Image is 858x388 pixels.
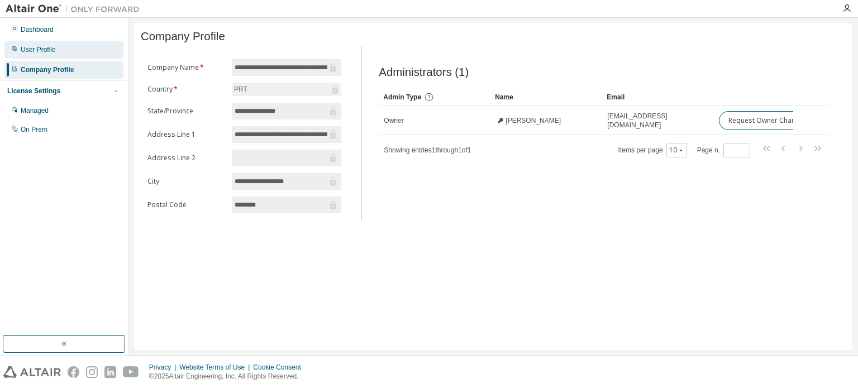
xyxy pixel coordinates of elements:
div: Cookie Consent [253,363,307,372]
span: Page n. [697,143,750,157]
span: Owner [384,116,403,125]
p: © 2025 Altair Engineering, Inc. All Rights Reserved. [149,372,308,381]
label: City [147,177,225,186]
label: Address Line 2 [147,154,225,162]
span: Items per page [618,143,687,157]
button: 10 [669,146,684,155]
span: Admin Type [383,93,421,101]
span: [EMAIL_ADDRESS][DOMAIN_NAME] [607,112,709,130]
span: Showing entries 1 through 1 of 1 [384,146,471,154]
div: PRT [232,83,341,96]
span: Company Profile [141,30,225,43]
div: Dashboard [21,25,54,34]
img: facebook.svg [68,366,79,378]
img: linkedin.svg [104,366,116,378]
img: youtube.svg [123,366,139,378]
img: altair_logo.svg [3,366,61,378]
div: License Settings [7,87,60,95]
label: Address Line 1 [147,130,225,139]
div: Privacy [149,363,179,372]
div: Email [607,88,709,106]
div: Website Terms of Use [179,363,253,372]
span: Administrators (1) [379,66,469,79]
div: Managed [21,106,49,115]
img: Altair One [6,3,145,15]
label: Country [147,85,225,94]
img: instagram.svg [86,366,98,378]
div: User Profile [21,45,56,54]
button: Request Owner Change [719,111,813,130]
div: PRT [232,83,249,95]
div: Company Profile [21,65,74,74]
label: Postal Code [147,200,225,209]
span: [PERSON_NAME] [506,116,561,125]
div: On Prem [21,125,47,134]
div: Name [495,88,598,106]
label: Company Name [147,63,225,72]
label: State/Province [147,107,225,116]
